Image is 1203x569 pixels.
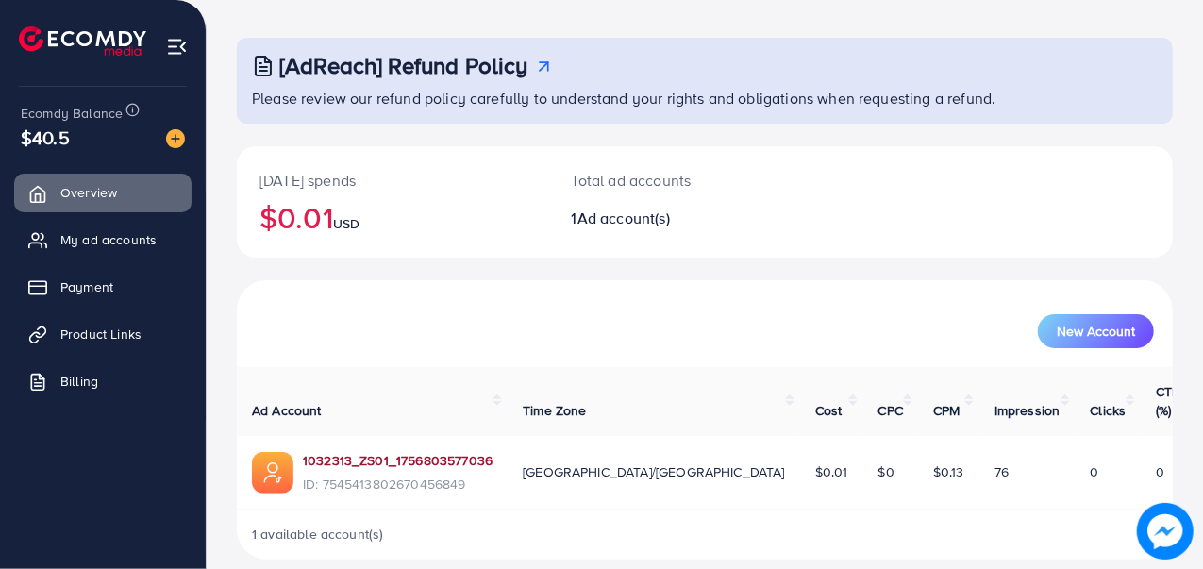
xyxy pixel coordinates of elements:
img: ic-ads-acc.e4c84228.svg [252,452,293,494]
h2: $0.01 [259,199,526,235]
span: Overview [60,183,117,202]
span: $0.13 [933,462,964,481]
img: logo [19,26,146,56]
span: $0.01 [815,462,848,481]
span: 0 [1091,462,1099,481]
p: [DATE] spends [259,169,526,192]
span: Ad account(s) [577,208,670,228]
span: Billing [60,372,98,391]
img: image [166,129,185,148]
span: ID: 7545413802670456849 [303,475,493,494]
a: Payment [14,268,192,306]
h2: 1 [572,209,760,227]
span: 1 available account(s) [252,525,384,544]
span: Impression [994,401,1061,420]
span: Ecomdy Balance [21,104,123,123]
p: Total ad accounts [572,169,760,192]
span: USD [333,214,359,233]
span: Ad Account [252,401,322,420]
p: Please review our refund policy carefully to understand your rights and obligations when requesti... [252,87,1161,109]
span: Cost [815,401,843,420]
span: 76 [994,462,1009,481]
button: New Account [1038,314,1154,348]
a: My ad accounts [14,221,192,259]
span: My ad accounts [60,230,157,249]
span: Payment [60,277,113,296]
span: Clicks [1091,401,1127,420]
span: $0 [878,462,894,481]
img: image [1137,503,1194,560]
span: 0 [1156,462,1164,481]
a: Overview [14,174,192,211]
img: menu [166,36,188,58]
span: Product Links [60,325,142,343]
span: Time Zone [523,401,586,420]
a: 1032313_ZS01_1756803577036 [303,451,493,470]
h3: [AdReach] Refund Policy [279,52,528,79]
span: [GEOGRAPHIC_DATA]/[GEOGRAPHIC_DATA] [523,462,785,481]
a: Product Links [14,315,192,353]
a: Billing [14,362,192,400]
span: CPC [878,401,903,420]
span: CPM [933,401,960,420]
span: CTR (%) [1156,382,1180,420]
span: $40.5 [21,124,70,151]
span: New Account [1057,325,1135,338]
